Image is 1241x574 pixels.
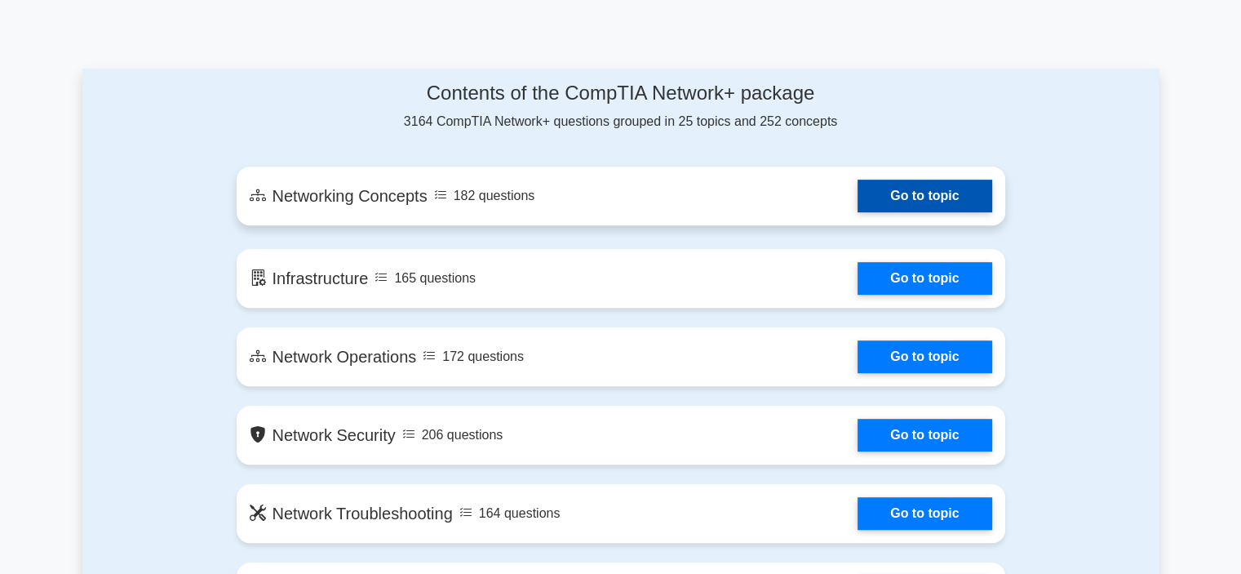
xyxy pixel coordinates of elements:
[858,262,991,295] a: Go to topic
[237,82,1005,105] h4: Contents of the CompTIA Network+ package
[858,180,991,212] a: Go to topic
[858,340,991,373] a: Go to topic
[858,419,991,452] a: Go to topic
[858,497,991,530] a: Go to topic
[237,82,1005,131] div: 3164 CompTIA Network+ questions grouped in 25 topics and 252 concepts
